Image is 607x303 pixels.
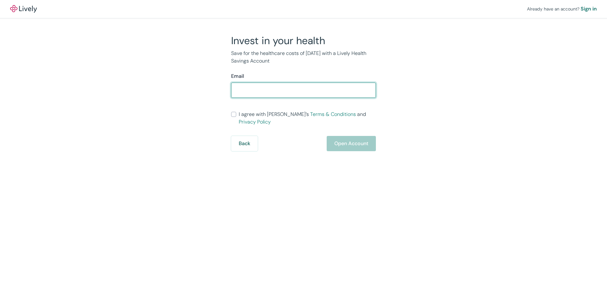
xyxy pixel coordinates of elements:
[10,5,37,13] img: Lively
[581,5,597,13] a: Sign in
[231,50,376,65] p: Save for the healthcare costs of [DATE] with a Lively Health Savings Account
[310,111,356,118] a: Terms & Conditions
[239,111,376,126] span: I agree with [PERSON_NAME]’s and
[10,5,37,13] a: LivelyLively
[527,5,597,13] div: Already have an account?
[231,34,376,47] h2: Invest in your health
[231,72,244,80] label: Email
[239,118,271,125] a: Privacy Policy
[231,136,258,151] button: Back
